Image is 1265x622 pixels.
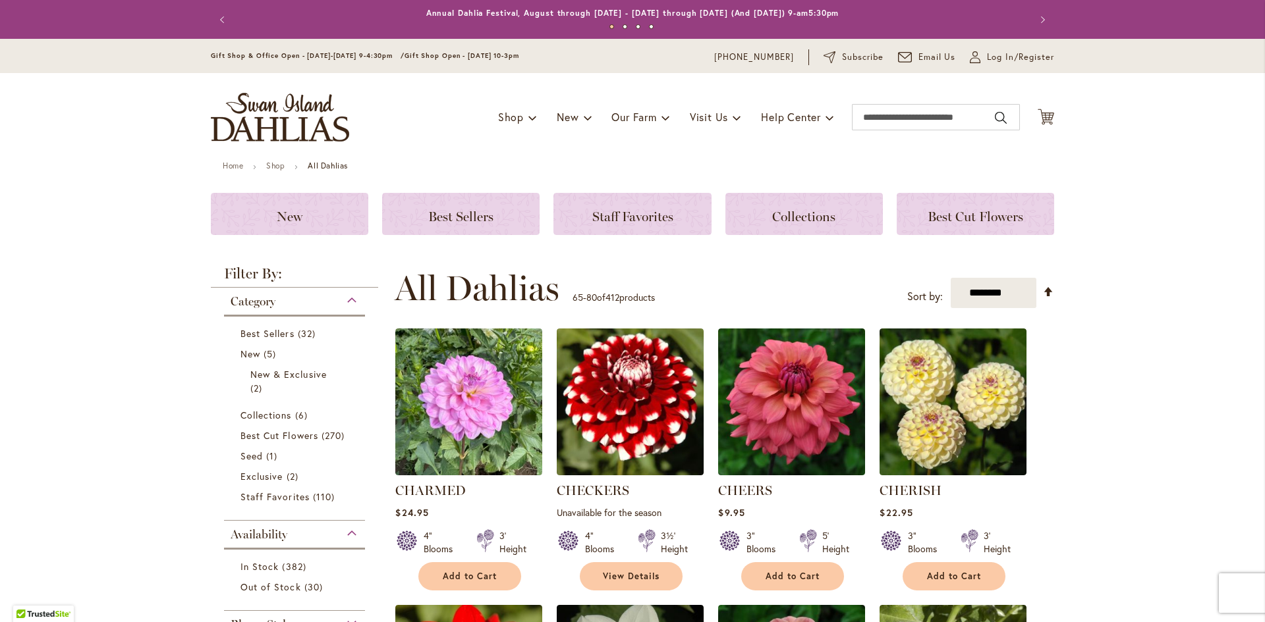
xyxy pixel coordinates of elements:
[240,327,295,340] span: Best Sellers
[898,51,956,64] a: Email Us
[240,560,279,573] span: In Stock
[428,209,493,224] span: Best Sellers
[573,291,583,303] span: 65
[395,465,542,478] a: CHARMED
[585,529,622,556] div: 4" Blooms
[250,381,266,395] span: 2
[970,51,1054,64] a: Log In/Register
[880,465,1026,478] a: CHERISH
[240,428,352,442] a: Best Cut Flowers
[240,581,301,593] span: Out of Stock
[240,326,352,340] a: Best Sellers
[822,529,849,556] div: 5' Height
[211,93,349,142] a: store logo
[557,482,629,498] a: CHECKERS
[557,110,578,124] span: New
[928,209,1023,224] span: Best Cut Flowers
[304,580,326,594] span: 30
[426,8,839,18] a: Annual Dahlia Festival, August through [DATE] - [DATE] through [DATE] (And [DATE]) 9-am5:30pm
[223,161,243,170] a: Home
[573,287,655,308] p: - of products
[308,161,348,170] strong: All Dahlias
[649,24,654,29] button: 4 of 4
[880,328,1026,475] img: CHERISH
[690,110,728,124] span: Visit Us
[250,368,327,380] span: New & Exclusive
[424,529,461,556] div: 4" Blooms
[918,51,956,64] span: Email Us
[824,51,884,64] a: Subscribe
[240,580,352,594] a: Out of Stock 30
[277,209,302,224] span: New
[231,527,287,542] span: Availability
[557,328,704,475] img: CHECKERS
[287,469,302,483] span: 2
[557,465,704,478] a: CHECKERS
[987,51,1054,64] span: Log In/Register
[772,209,835,224] span: Collections
[927,571,981,582] span: Add to Cart
[240,449,352,463] a: Seed
[240,409,292,421] span: Collections
[240,559,352,573] a: In Stock 382
[586,291,597,303] span: 80
[605,291,619,303] span: 412
[264,347,279,361] span: 5
[741,562,844,590] button: Add to Cart
[240,470,283,482] span: Exclusive
[907,284,943,309] label: Sort by:
[725,193,883,235] a: Collections
[240,490,310,503] span: Staff Favorites
[557,506,704,519] p: Unavailable for the season
[984,529,1011,556] div: 3' Height
[313,490,338,504] span: 110
[240,429,318,442] span: Best Cut Flowers
[266,449,281,463] span: 1
[395,506,428,519] span: $24.95
[897,193,1054,235] a: Best Cut Flowers
[395,328,542,475] img: CHARMED
[298,326,319,340] span: 32
[1028,7,1054,33] button: Next
[211,193,368,235] a: New
[718,465,865,478] a: CHEERS
[718,506,745,519] span: $9.95
[766,571,820,582] span: Add to Cart
[903,562,1005,590] button: Add to Cart
[623,24,627,29] button: 2 of 4
[405,51,519,60] span: Gift Shop Open - [DATE] 10-3pm
[498,110,524,124] span: Shop
[395,269,559,308] span: All Dahlias
[609,24,614,29] button: 1 of 4
[499,529,526,556] div: 3' Height
[211,267,378,288] strong: Filter By:
[553,193,711,235] a: Staff Favorites
[908,529,945,556] div: 3" Blooms
[266,161,285,170] a: Shop
[611,110,656,124] span: Our Farm
[718,482,772,498] a: CHEERS
[240,469,352,483] a: Exclusive
[240,347,352,361] a: New
[880,506,913,519] span: $22.95
[231,294,275,309] span: Category
[240,450,263,462] span: Seed
[211,7,237,33] button: Previous
[322,428,348,442] span: 270
[282,559,309,573] span: 382
[603,571,660,582] span: View Details
[240,348,260,360] span: New
[746,529,783,556] div: 3" Blooms
[443,571,497,582] span: Add to Cart
[382,193,540,235] a: Best Sellers
[295,408,311,422] span: 6
[211,51,405,60] span: Gift Shop & Office Open - [DATE]-[DATE] 9-4:30pm /
[718,328,865,475] img: CHEERS
[250,367,342,395] a: New &amp; Exclusive
[592,209,673,224] span: Staff Favorites
[761,110,821,124] span: Help Center
[240,408,352,422] a: Collections
[880,482,942,498] a: CHERISH
[714,51,794,64] a: [PHONE_NUMBER]
[842,51,884,64] span: Subscribe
